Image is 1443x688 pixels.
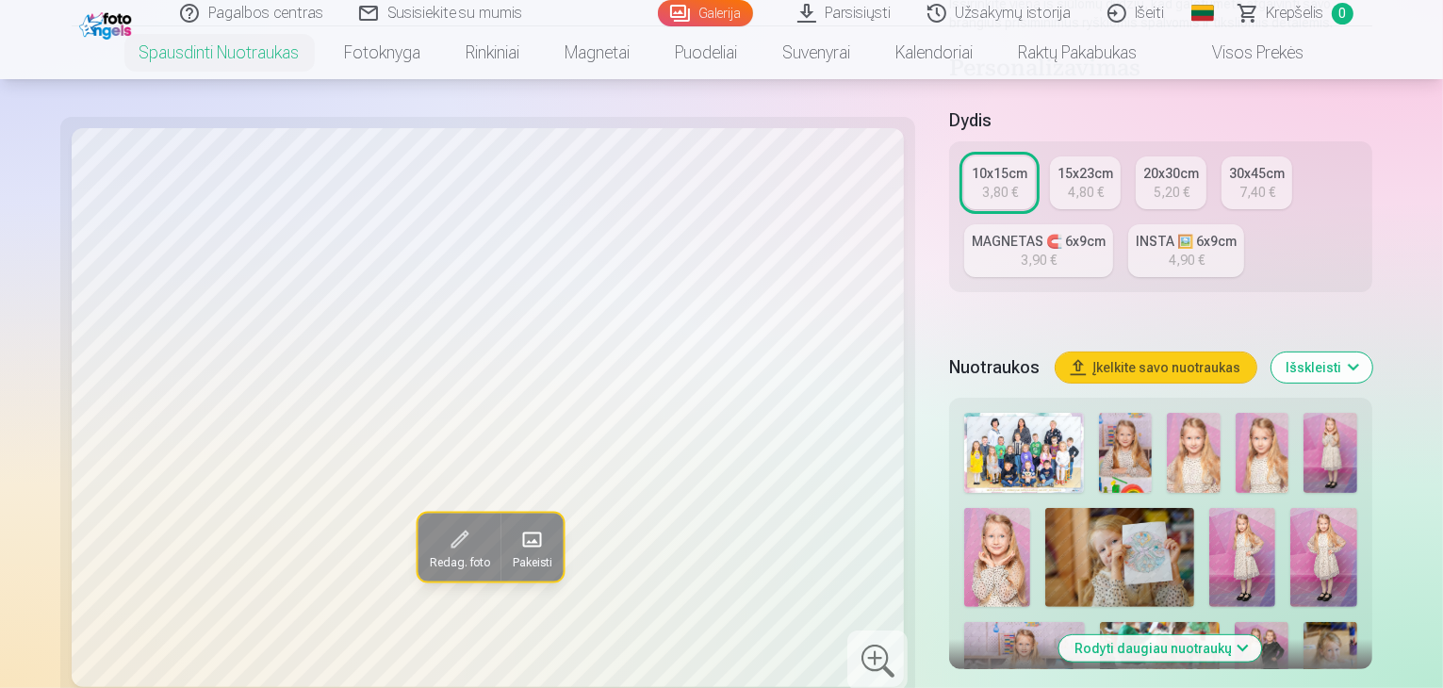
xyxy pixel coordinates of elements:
[1229,164,1285,183] div: 30x45cm
[418,514,500,582] button: Redag. foto
[964,156,1035,209] a: 10x15cm3,80 €
[1267,2,1324,25] span: Krepšelis
[322,26,444,79] a: Fotoknyga
[543,26,653,79] a: Magnetai
[972,164,1027,183] div: 10x15cm
[949,107,1371,134] h5: Dydis
[1160,26,1327,79] a: Visos prekės
[996,26,1160,79] a: Raktų pakabukas
[1068,183,1104,202] div: 4,80 €
[874,26,996,79] a: Kalendoriai
[117,26,322,79] a: Spausdinti nuotraukas
[1271,352,1372,383] button: Išskleisti
[653,26,761,79] a: Puodeliai
[1128,224,1244,277] a: INSTA 🖼️ 6x9cm4,90 €
[972,232,1106,251] div: MAGNETAS 🧲 6x9cm
[1021,251,1057,270] div: 3,90 €
[761,26,874,79] a: Suvenyrai
[1136,156,1206,209] a: 20x30cm5,20 €
[1059,635,1262,662] button: Rodyti daugiau nuotraukų
[1332,3,1353,25] span: 0
[1222,156,1292,209] a: 30x45cm7,40 €
[949,354,1040,381] h5: Nuotraukos
[79,8,137,40] img: /fa2
[1239,183,1275,202] div: 7,40 €
[1154,183,1189,202] div: 5,20 €
[1058,164,1113,183] div: 15x23cm
[1050,156,1121,209] a: 15x23cm4,80 €
[1136,232,1237,251] div: INSTA 🖼️ 6x9cm
[1169,251,1205,270] div: 4,90 €
[444,26,543,79] a: Rinkiniai
[500,514,563,582] button: Pakeisti
[429,555,489,570] span: Redag. foto
[1056,352,1256,383] button: Įkelkite savo nuotraukas
[1143,164,1199,183] div: 20x30cm
[512,555,551,570] span: Pakeisti
[982,183,1018,202] div: 3,80 €
[964,224,1113,277] a: MAGNETAS 🧲 6x9cm3,90 €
